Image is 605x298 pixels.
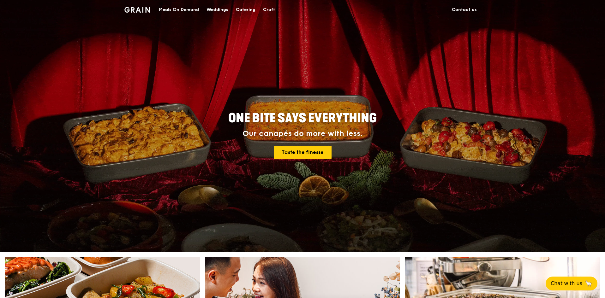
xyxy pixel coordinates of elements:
a: Craft [259,0,279,19]
span: 🦙 [585,280,592,287]
a: Weddings [203,0,232,19]
div: Craft [263,0,275,19]
div: Weddings [207,0,228,19]
a: Contact us [448,0,481,19]
span: ONE BITE SAYS EVERYTHING [228,111,377,126]
a: Catering [232,0,259,19]
div: Our canapés do more with less. [189,129,416,138]
a: Taste the finesse [274,146,332,159]
div: Meals On Demand [159,0,199,19]
div: Catering [236,0,255,19]
button: Chat with us🦙 [546,277,597,290]
span: Chat with us [551,280,582,287]
img: Grain [124,7,150,13]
